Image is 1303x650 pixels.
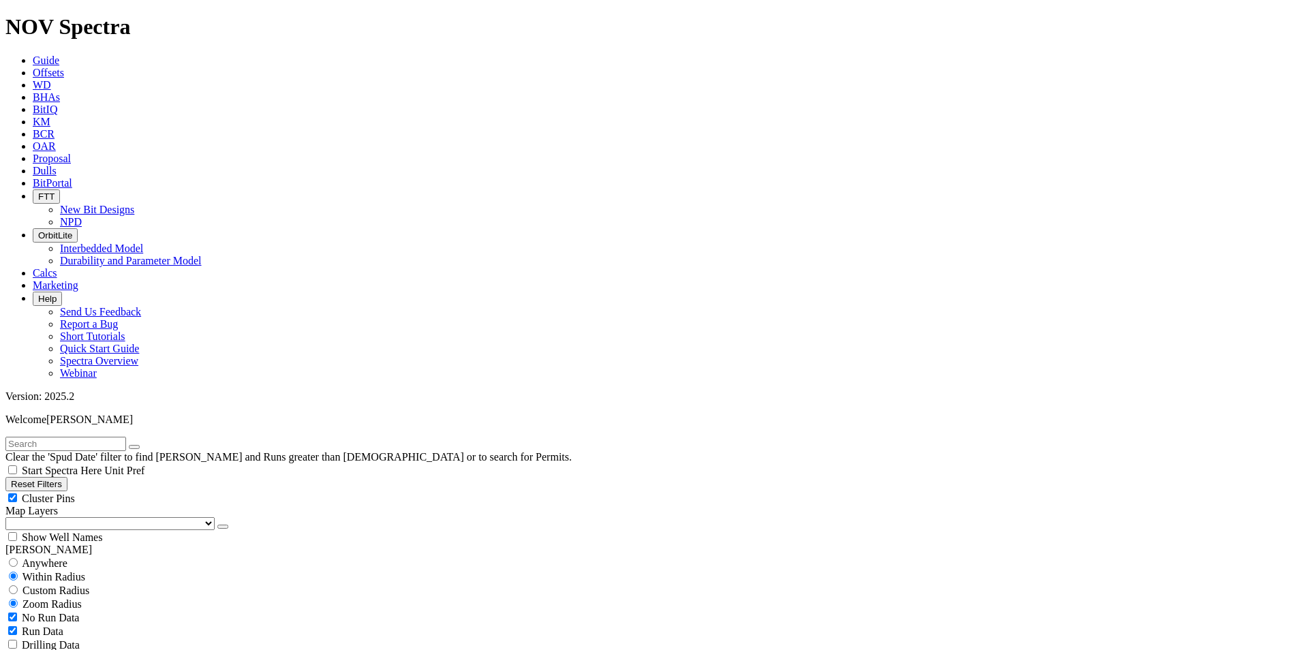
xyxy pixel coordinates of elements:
a: Webinar [60,367,97,379]
a: New Bit Designs [60,204,134,215]
span: Unit Pref [104,465,144,476]
a: Dulls [33,165,57,176]
p: Welcome [5,414,1298,426]
a: WD [33,79,51,91]
span: Zoom Radius [22,598,82,610]
a: Proposal [33,153,71,164]
a: Interbedded Model [60,243,143,254]
a: Guide [33,55,59,66]
span: Start Spectra Here [22,465,102,476]
span: Map Layers [5,505,58,516]
input: Start Spectra Here [8,465,17,474]
button: FTT [33,189,60,204]
span: Show Well Names [22,531,102,543]
span: FTT [38,191,55,202]
a: BitIQ [33,104,57,115]
button: Reset Filters [5,477,67,491]
span: Run Data [22,625,63,637]
a: Send Us Feedback [60,306,141,318]
a: BCR [33,128,55,140]
span: Anywhere [22,557,67,569]
a: Durability and Parameter Model [60,255,202,266]
a: OAR [33,140,56,152]
a: Marketing [33,279,78,291]
a: KM [33,116,50,127]
div: [PERSON_NAME] [5,544,1298,556]
a: Report a Bug [60,318,118,330]
a: Offsets [33,67,64,78]
button: OrbitLite [33,228,78,243]
span: Cluster Pins [22,493,75,504]
button: Help [33,292,62,306]
span: OrbitLite [38,230,72,241]
div: Version: 2025.2 [5,390,1298,403]
span: Help [38,294,57,304]
a: Quick Start Guide [60,343,139,354]
span: Within Radius [22,571,85,583]
a: BHAs [33,91,60,103]
input: Search [5,437,126,451]
span: Custom Radius [22,585,89,596]
span: [PERSON_NAME] [46,414,133,425]
a: BitPortal [33,177,72,189]
a: Calcs [33,267,57,279]
h1: NOV Spectra [5,14,1298,40]
a: Short Tutorials [60,330,125,342]
span: No Run Data [22,612,79,623]
span: Clear the 'Spud Date' filter to find [PERSON_NAME] and Runs greater than [DEMOGRAPHIC_DATA] or to... [5,451,572,463]
a: Spectra Overview [60,355,138,367]
a: NPD [60,216,82,228]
